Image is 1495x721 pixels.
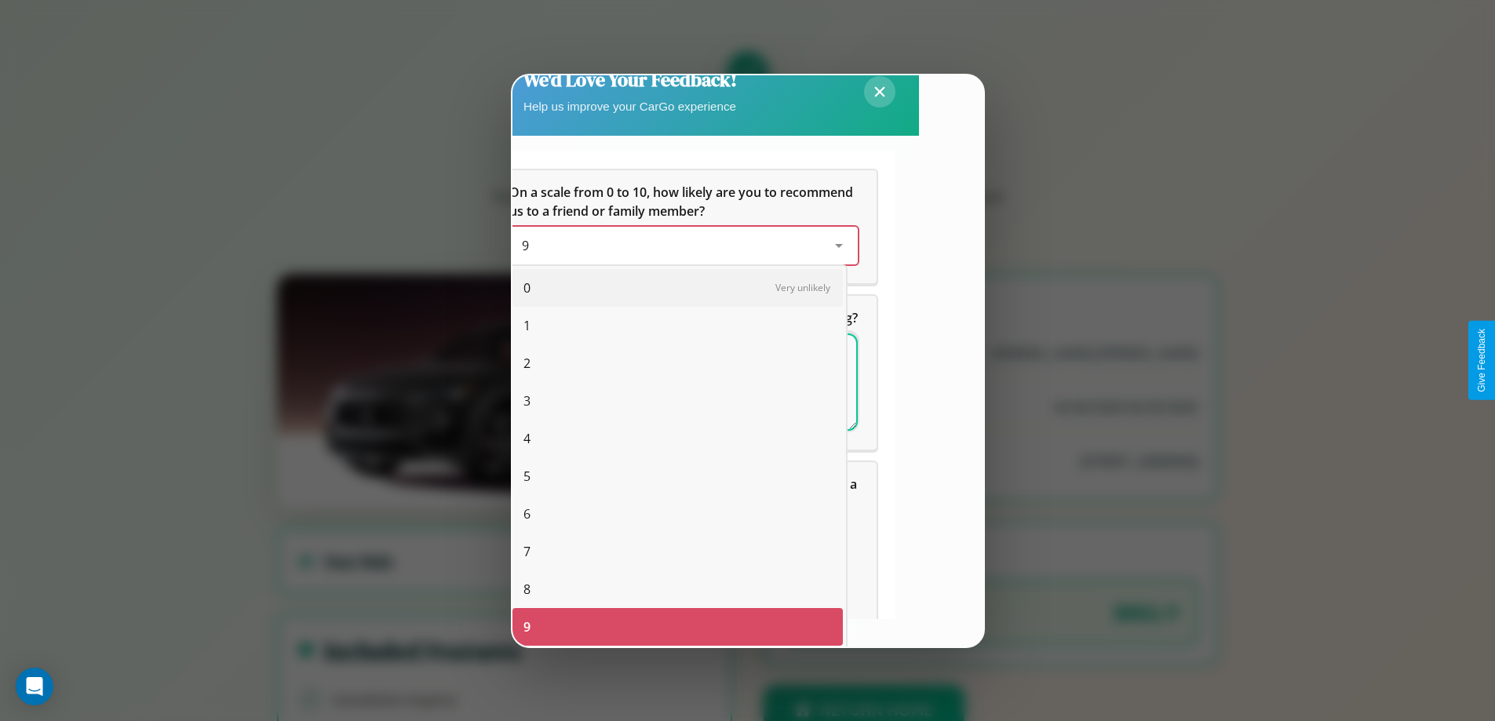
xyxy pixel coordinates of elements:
[512,457,843,495] div: 5
[1476,329,1487,392] div: Give Feedback
[509,183,858,220] h5: On a scale from 0 to 10, how likely are you to recommend us to a friend or family member?
[523,279,531,297] span: 0
[523,580,531,599] span: 8
[512,608,843,646] div: 9
[522,237,529,254] span: 9
[523,67,737,93] h2: We'd Love Your Feedback!
[512,646,843,683] div: 10
[523,391,531,410] span: 3
[523,617,531,636] span: 9
[512,307,843,344] div: 1
[523,354,531,373] span: 2
[523,429,531,448] span: 4
[523,542,531,561] span: 7
[523,467,531,486] span: 5
[509,227,858,264] div: On a scale from 0 to 10, how likely are you to recommend us to a friend or family member?
[512,420,843,457] div: 4
[509,184,856,220] span: On a scale from 0 to 10, how likely are you to recommend us to a friend or family member?
[523,316,531,335] span: 1
[512,344,843,382] div: 2
[512,570,843,608] div: 8
[512,533,843,570] div: 7
[512,495,843,533] div: 6
[509,475,860,512] span: Which of the following features do you value the most in a vehicle?
[509,309,858,326] span: What can we do to make your experience more satisfying?
[490,170,877,283] div: On a scale from 0 to 10, how likely are you to recommend us to a friend or family member?
[775,281,830,294] span: Very unlikely
[523,96,737,117] p: Help us improve your CarGo experience
[523,504,531,523] span: 6
[512,382,843,420] div: 3
[16,668,53,705] div: Open Intercom Messenger
[512,269,843,307] div: 0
